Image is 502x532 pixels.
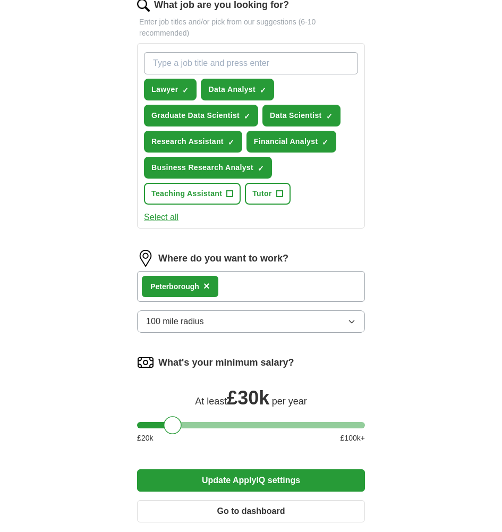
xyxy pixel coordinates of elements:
button: Lawyer✓ [144,79,197,100]
span: ✓ [326,112,333,121]
span: ✓ [182,86,189,95]
button: × [203,278,210,294]
button: Data Analyst✓ [201,79,274,100]
span: Teaching Assistant [151,188,222,199]
p: Enter job titles and/or pick from our suggestions (6-10 recommended) [137,16,365,39]
label: What's your minimum salary? [158,356,294,370]
button: Data Scientist✓ [262,105,341,126]
button: Business Research Analyst✓ [144,157,272,179]
span: 100 mile radius [146,315,204,328]
span: £ 20 k [137,433,153,444]
span: £ 30k [227,387,269,409]
button: Graduate Data Scientist✓ [144,105,258,126]
span: Business Research Analyst [151,162,253,173]
span: ✓ [258,164,264,173]
span: Data Scientist [270,110,322,121]
button: Financial Analyst✓ [246,131,337,153]
div: Peterborough [150,281,199,292]
span: Data Analyst [208,84,256,95]
button: Teaching Assistant [144,183,241,205]
span: £ 100 k+ [341,433,365,444]
span: × [203,280,210,292]
span: ✓ [322,138,328,147]
label: Where do you want to work? [158,251,288,266]
button: Update ApplyIQ settings [137,469,365,492]
span: per year [272,396,307,407]
button: Tutor [245,183,290,205]
img: location.png [137,250,154,267]
span: ✓ [260,86,266,95]
span: Lawyer [151,84,178,95]
button: Research Assistant✓ [144,131,242,153]
span: Graduate Data Scientist [151,110,240,121]
span: At least [195,396,227,407]
span: ✓ [228,138,234,147]
button: Select all [144,211,178,224]
span: Research Assistant [151,136,224,147]
span: ✓ [244,112,250,121]
input: Type a job title and press enter [144,52,358,74]
button: 100 mile radius [137,310,365,333]
img: salary.png [137,354,154,371]
span: Tutor [252,188,271,199]
span: Financial Analyst [254,136,318,147]
button: Go to dashboard [137,500,365,522]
